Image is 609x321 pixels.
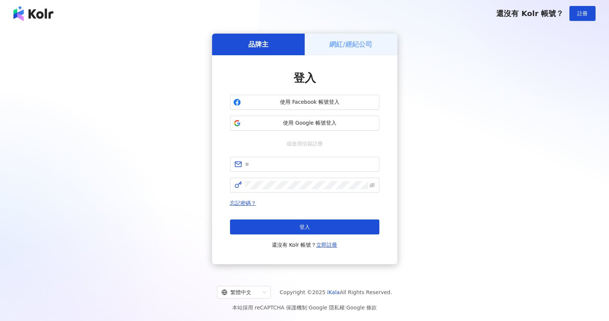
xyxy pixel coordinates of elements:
span: 註冊 [577,10,588,16]
a: 立即註冊 [316,242,337,248]
a: Google 條款 [346,305,377,311]
span: eye-invisible [370,183,375,188]
button: 使用 Google 帳號登入 [230,116,379,131]
a: 忘記密碼？ [230,200,256,206]
span: 使用 Facebook 帳號登入 [244,99,376,106]
a: iKala [327,289,340,295]
span: 或使用信箱註冊 [281,140,328,148]
span: 還沒有 Kolr 帳號？ [496,9,563,18]
button: 使用 Facebook 帳號登入 [230,95,379,110]
span: 登入 [293,71,316,84]
span: 登入 [299,224,310,230]
span: 使用 Google 帳號登入 [244,119,376,127]
button: 登入 [230,219,379,234]
div: 繁體中文 [221,286,260,298]
span: Copyright © 2025 All Rights Reserved. [280,288,392,297]
span: | [307,305,309,311]
img: logo [13,6,53,21]
span: 還沒有 Kolr 帳號？ [272,240,338,249]
span: 本站採用 reCAPTCHA 保護機制 [232,303,377,312]
h5: 品牌主 [248,40,268,49]
a: Google 隱私權 [309,305,345,311]
h5: 網紅/經紀公司 [329,40,372,49]
button: 註冊 [569,6,596,21]
span: | [345,305,347,311]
